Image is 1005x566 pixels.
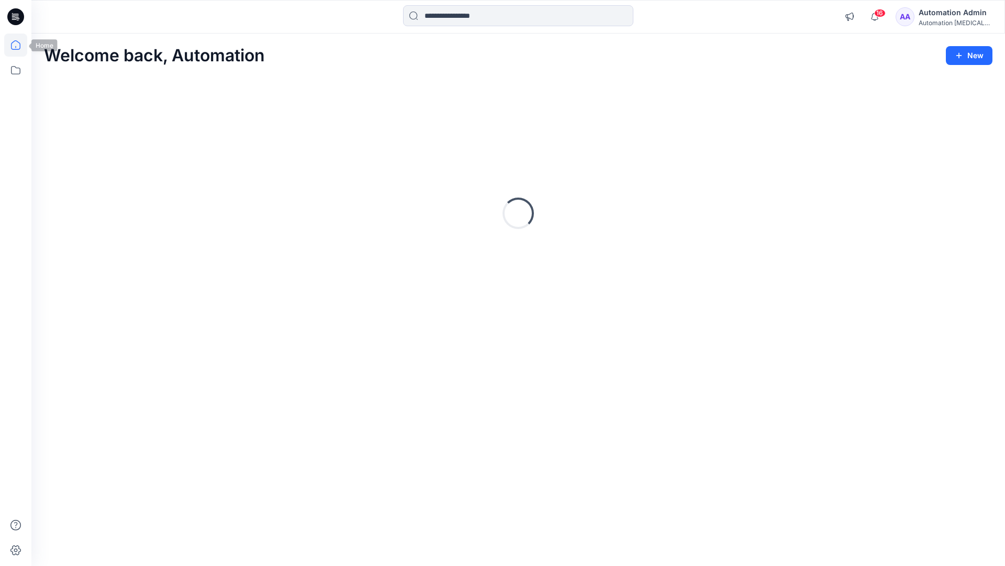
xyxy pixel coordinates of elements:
span: 16 [874,9,886,17]
div: AA [896,7,914,26]
div: Automation [MEDICAL_DATA]... [919,19,992,27]
div: Automation Admin [919,6,992,19]
h2: Welcome back, Automation [44,46,265,66]
button: New [946,46,992,65]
